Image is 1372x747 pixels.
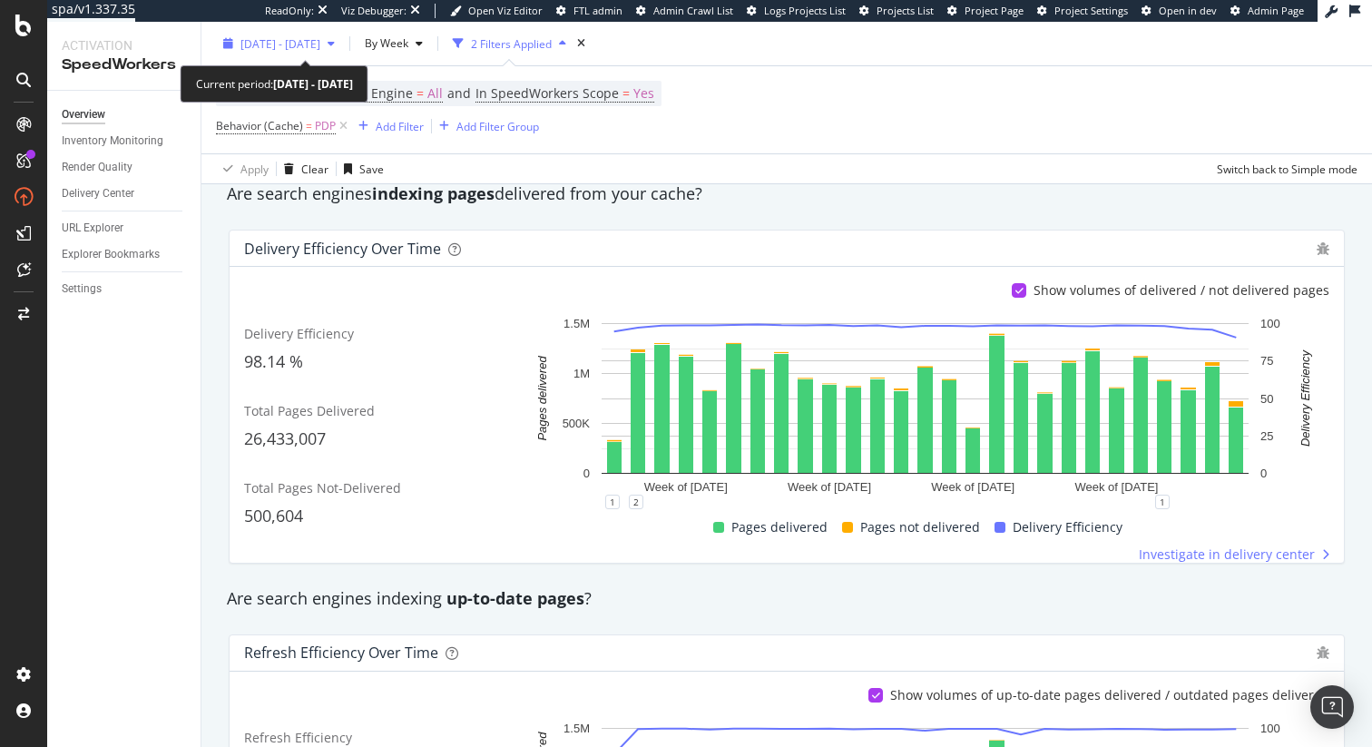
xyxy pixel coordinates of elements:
[359,161,384,176] div: Save
[475,84,619,102] span: In SpeedWorkers Scope
[315,113,336,139] span: PDP
[62,54,186,75] div: SpeedWorkers
[965,4,1024,17] span: Project Page
[244,729,352,746] span: Refresh Efficiency
[573,367,590,380] text: 1M
[218,587,1356,611] div: Are search engines indexing ?
[306,118,312,133] span: =
[341,4,407,18] div: Viz Debugger:
[62,280,188,299] a: Settings
[747,4,846,18] a: Logs Projects List
[731,516,828,538] span: Pages delivered
[216,29,342,58] button: [DATE] - [DATE]
[427,81,443,106] span: All
[636,4,733,18] a: Admin Crawl List
[1034,281,1329,300] div: Show volumes of delivered / not delivered pages
[376,118,424,133] div: Add Filter
[244,428,326,449] span: 26,433,007
[583,467,590,480] text: 0
[216,118,303,133] span: Behavior (Cache)
[1260,354,1273,368] text: 75
[556,4,622,18] a: FTL admin
[240,161,269,176] div: Apply
[244,240,441,258] div: Delivery Efficiency over time
[265,4,314,18] div: ReadOnly:
[372,182,495,204] strong: indexing pages
[764,4,846,17] span: Logs Projects List
[471,35,552,51] div: 2 Filters Applied
[629,495,643,509] div: 2
[218,182,1356,206] div: Are search engines delivered from your cache?
[1054,4,1128,17] span: Project Settings
[62,245,160,264] div: Explorer Bookmarks
[1013,516,1122,538] span: Delivery Efficiency
[573,34,589,53] div: times
[450,4,543,18] a: Open Viz Editor
[653,4,733,17] span: Admin Crawl List
[1260,429,1273,443] text: 25
[573,4,622,17] span: FTL admin
[62,245,188,264] a: Explorer Bookmarks
[535,356,549,441] text: Pages delivered
[1155,495,1170,509] div: 1
[244,644,438,662] div: Refresh Efficiency over time
[1139,546,1315,564] span: Investigate in delivery center
[326,84,413,102] span: Search Engine
[521,314,1329,502] svg: A chart.
[446,587,584,609] strong: up-to-date pages
[468,4,543,17] span: Open Viz Editor
[563,417,591,430] text: 500K
[860,516,980,538] span: Pages not delivered
[244,505,303,526] span: 500,604
[1260,467,1267,480] text: 0
[62,184,134,203] div: Delivery Center
[947,4,1024,18] a: Project Page
[1260,317,1280,330] text: 100
[859,4,934,18] a: Projects List
[446,29,573,58] button: 2 Filters Applied
[62,184,188,203] a: Delivery Center
[358,29,430,58] button: By Week
[1217,161,1357,176] div: Switch back to Simple mode
[1310,685,1354,729] div: Open Intercom Messenger
[244,479,401,496] span: Total Pages Not-Delivered
[62,219,188,238] a: URL Explorer
[1317,646,1329,659] div: bug
[563,722,590,735] text: 1.5M
[62,219,123,238] div: URL Explorer
[877,4,934,17] span: Projects List
[240,35,320,51] span: [DATE] - [DATE]
[1210,154,1357,183] button: Switch back to Simple mode
[337,154,384,183] button: Save
[273,76,353,92] b: [DATE] - [DATE]
[1248,4,1304,17] span: Admin Page
[644,480,728,494] text: Week of [DATE]
[62,132,163,151] div: Inventory Monitoring
[358,35,408,51] span: By Week
[432,115,539,137] button: Add Filter Group
[244,350,303,372] span: 98.14 %
[1260,722,1280,735] text: 100
[605,495,620,509] div: 1
[1142,4,1217,18] a: Open in dev
[1317,242,1329,255] div: bug
[62,105,105,124] div: Overview
[1074,480,1158,494] text: Week of [DATE]
[1159,4,1217,17] span: Open in dev
[62,158,132,177] div: Render Quality
[1260,392,1273,406] text: 50
[447,84,471,102] span: and
[62,158,188,177] a: Render Quality
[890,686,1329,704] div: Show volumes of up-to-date pages delivered / outdated pages delivered
[244,402,375,419] span: Total Pages Delivered
[1298,349,1312,447] text: Delivery Efficiency
[244,325,354,342] span: Delivery Efficiency
[301,161,328,176] div: Clear
[351,115,424,137] button: Add Filter
[456,118,539,133] div: Add Filter Group
[277,154,328,183] button: Clear
[416,84,424,102] span: =
[931,480,1014,494] text: Week of [DATE]
[62,280,102,299] div: Settings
